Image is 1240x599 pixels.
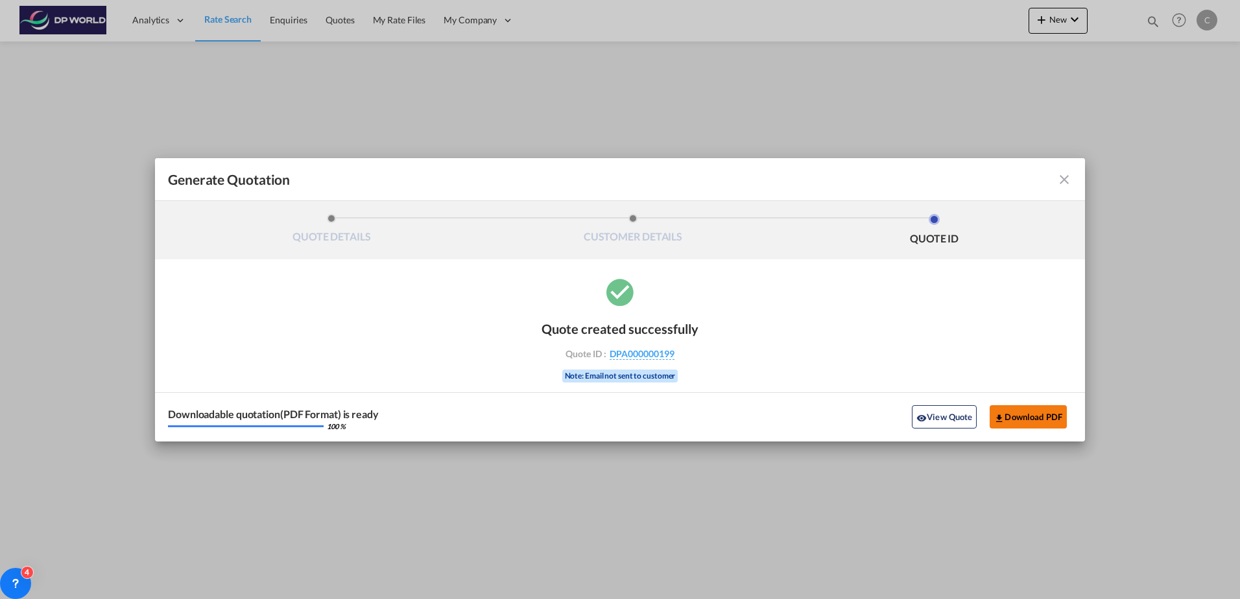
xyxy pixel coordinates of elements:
div: Quote ID : [545,348,695,360]
div: Downloadable quotation(PDF Format) is ready [168,409,379,419]
li: CUSTOMER DETAILS [483,214,784,249]
md-icon: icon-download [994,413,1005,423]
md-icon: icon-close fg-AAA8AD cursor m-0 [1056,172,1072,187]
span: Generate Quotation [168,171,290,188]
li: QUOTE ID [783,214,1085,249]
md-icon: icon-eye [916,413,927,423]
div: Quote created successfully [542,321,698,336]
div: 100 % [327,423,346,430]
button: Download PDF [990,405,1067,429]
div: Note: Email not sent to customer [562,370,678,382]
li: QUOTE DETAILS [181,214,483,249]
md-icon: icon-checkbox-marked-circle [604,276,636,308]
button: icon-eyeView Quote [912,405,977,429]
span: DPA000000199 [610,348,674,360]
md-dialog: Generate QuotationQUOTE ... [155,158,1085,441]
